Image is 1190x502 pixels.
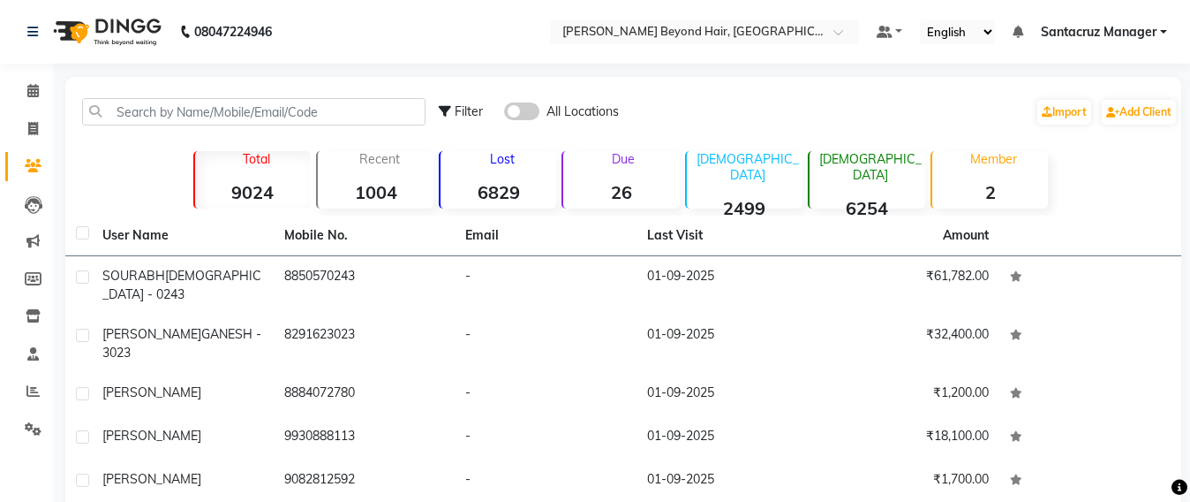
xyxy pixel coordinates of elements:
[818,256,1000,315] td: ₹61,782.00
[318,181,433,203] strong: 1004
[274,216,456,256] th: Mobile No.
[636,373,818,416] td: 01-09-2025
[1037,100,1091,125] a: Import
[194,7,272,57] b: 08047224946
[694,151,802,183] p: [DEMOGRAPHIC_DATA]
[687,197,802,219] strong: 2499
[195,181,311,203] strong: 9024
[563,181,679,203] strong: 26
[818,373,1000,416] td: ₹1,200.00
[546,103,619,121] span: All Locations
[92,216,274,256] th: User Name
[441,181,556,203] strong: 6829
[202,151,311,167] p: Total
[102,268,165,284] span: SOURABH
[102,428,201,444] span: [PERSON_NAME]
[636,216,818,256] th: Last Visit
[1102,100,1176,125] a: Add Client
[636,256,818,315] td: 01-09-2025
[818,416,1000,460] td: ₹18,100.00
[82,98,426,125] input: Search by Name/Mobile/Email/Code
[818,315,1000,373] td: ₹32,400.00
[102,384,201,400] span: [PERSON_NAME]
[636,315,818,373] td: 01-09-2025
[455,256,636,315] td: -
[817,151,925,183] p: [DEMOGRAPHIC_DATA]
[45,7,166,57] img: logo
[274,315,456,373] td: 8291623023
[102,326,201,342] span: [PERSON_NAME]
[455,103,483,119] span: Filter
[636,416,818,460] td: 01-09-2025
[455,373,636,416] td: -
[567,151,679,167] p: Due
[932,181,1048,203] strong: 2
[102,268,261,302] span: [DEMOGRAPHIC_DATA] - 0243
[455,216,636,256] th: Email
[102,471,201,487] span: [PERSON_NAME]
[932,216,999,255] th: Amount
[1041,23,1156,42] span: Santacruz Manager
[274,416,456,460] td: 9930888113
[810,197,925,219] strong: 6254
[455,315,636,373] td: -
[274,256,456,315] td: 8850570243
[455,416,636,460] td: -
[939,151,1048,167] p: Member
[325,151,433,167] p: Recent
[448,151,556,167] p: Lost
[274,373,456,416] td: 8884072780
